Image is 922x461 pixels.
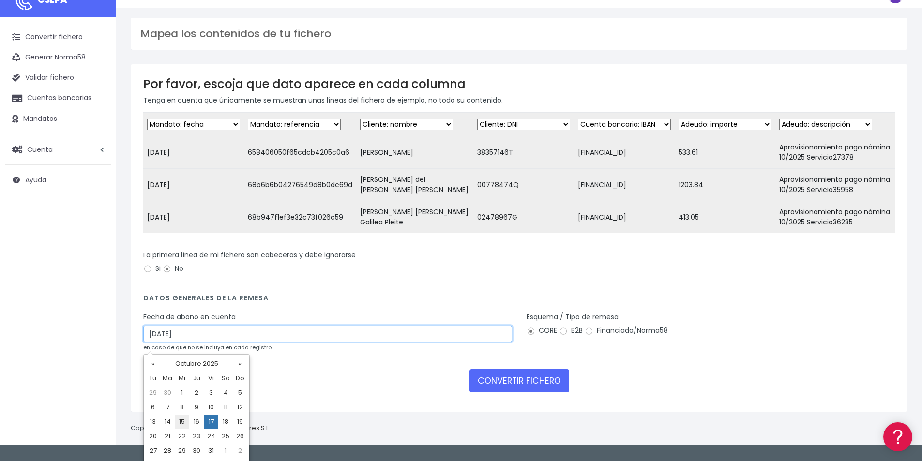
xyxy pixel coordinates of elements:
[5,88,111,108] a: Cuentas bancarias
[131,423,272,433] p: Copyright © 2025 .
[143,136,244,169] td: [DATE]
[27,144,53,154] span: Cuenta
[204,444,218,458] td: 31
[244,169,356,201] td: 68b6b6b04276549d8b0dc69d
[473,136,574,169] td: 38357146T
[143,77,895,91] h3: Por favor, escoja que dato aparece en cada columna
[143,264,161,274] label: Si
[218,429,233,444] td: 25
[175,444,189,458] td: 29
[146,371,160,386] th: Lu
[5,109,111,129] a: Mandatos
[5,139,111,160] a: Cuenta
[175,386,189,400] td: 1
[146,444,160,458] td: 27
[146,429,160,444] td: 20
[175,415,189,429] td: 15
[160,429,175,444] td: 21
[146,415,160,429] td: 13
[146,386,160,400] td: 29
[204,429,218,444] td: 24
[5,27,111,47] a: Convertir fichero
[527,312,619,322] label: Esquema / Tipo de remesa
[160,386,175,400] td: 30
[160,444,175,458] td: 28
[356,136,473,169] td: [PERSON_NAME]
[5,47,111,68] a: Generar Norma58
[143,95,895,105] p: Tenga en cuenta que únicamente se muestran unas líneas del fichero de ejemplo, no todo su contenido.
[775,169,895,201] td: Aprovisionamiento pago nómina 10/2025 Servicio35958
[675,169,775,201] td: 1203.84
[160,371,175,386] th: Ma
[143,343,272,351] small: en caso de que no se incluya en cada registro
[189,371,204,386] th: Ju
[218,371,233,386] th: Sa
[233,357,247,371] th: »
[143,312,236,322] label: Fecha de abono en cuenta
[143,201,244,234] td: [DATE]
[143,294,895,307] h4: Datos generales de la remesa
[160,357,233,371] th: Octubre 2025
[218,400,233,415] td: 11
[675,201,775,234] td: 413.05
[233,386,247,400] td: 5
[175,371,189,386] th: Mi
[469,369,569,392] button: CONVERTIR FICHERO
[218,444,233,458] td: 1
[143,169,244,201] td: [DATE]
[160,415,175,429] td: 14
[233,429,247,444] td: 26
[775,136,895,169] td: Aprovisionamiento pago nómina 10/2025 Servicio27378
[233,415,247,429] td: 19
[160,400,175,415] td: 7
[189,400,204,415] td: 9
[775,201,895,234] td: Aprovisionamiento pago nómina 10/2025 Servicio36235
[244,136,356,169] td: 658406050f65cdcb4205c0a6
[574,201,675,234] td: [FINANCIAL_ID]
[189,444,204,458] td: 30
[143,250,356,260] label: La primera línea de mi fichero son cabeceras y debe ignorarse
[527,326,557,336] label: CORE
[175,400,189,415] td: 8
[204,371,218,386] th: Vi
[146,357,160,371] th: «
[574,169,675,201] td: [FINANCIAL_ID]
[585,326,668,336] label: Financiada/Norma58
[204,400,218,415] td: 10
[163,264,183,274] label: No
[574,136,675,169] td: [FINANCIAL_ID]
[233,371,247,386] th: Do
[189,415,204,429] td: 16
[5,170,111,190] a: Ayuda
[675,136,775,169] td: 533.61
[204,386,218,400] td: 3
[175,429,189,444] td: 22
[473,201,574,234] td: 02478967G
[189,429,204,444] td: 23
[233,400,247,415] td: 12
[233,444,247,458] td: 2
[356,169,473,201] td: [PERSON_NAME] del [PERSON_NAME] [PERSON_NAME]
[140,28,898,40] h3: Mapea los contenidos de tu fichero
[559,326,583,336] label: B2B
[204,415,218,429] td: 17
[5,68,111,88] a: Validar fichero
[356,201,473,234] td: [PERSON_NAME] [PERSON_NAME] Galilea Pleite
[218,386,233,400] td: 4
[25,175,46,185] span: Ayuda
[218,415,233,429] td: 18
[244,201,356,234] td: 68b947f1ef3e32c73f026c59
[189,386,204,400] td: 2
[146,400,160,415] td: 6
[473,169,574,201] td: 00778474Q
